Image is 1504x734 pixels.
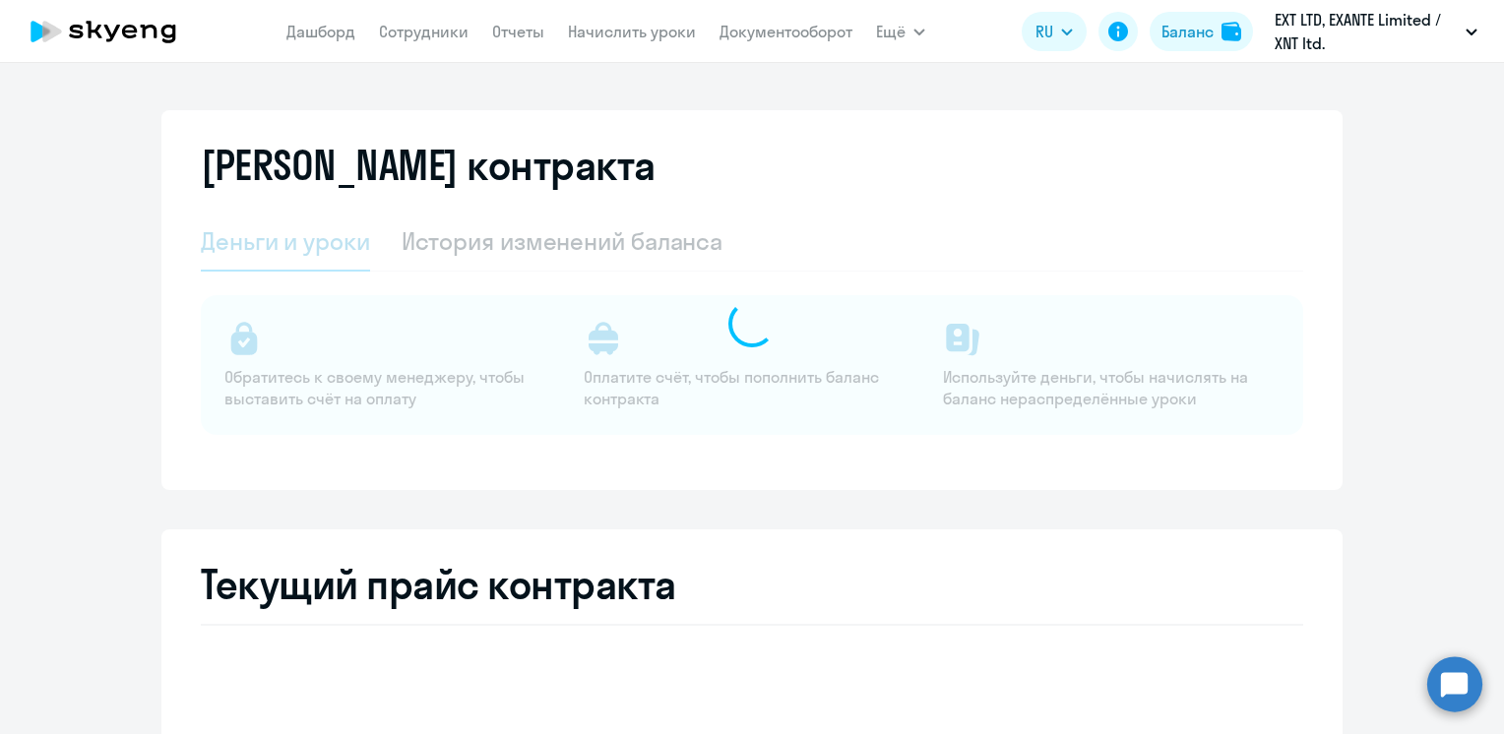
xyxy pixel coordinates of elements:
h2: Текущий прайс контракта [201,561,1303,608]
button: EXT LTD, ‎EXANTE Limited / XNT ltd. [1265,8,1487,55]
a: Сотрудники [379,22,469,41]
button: RU [1022,12,1087,51]
a: Начислить уроки [568,22,696,41]
button: Ещё [876,12,925,51]
span: Ещё [876,20,906,43]
p: EXT LTD, ‎EXANTE Limited / XNT ltd. [1275,8,1458,55]
h2: [PERSON_NAME] контракта [201,142,656,189]
a: Дашборд [286,22,355,41]
span: RU [1035,20,1053,43]
a: Отчеты [492,22,544,41]
img: balance [1222,22,1241,41]
button: Балансbalance [1150,12,1253,51]
div: Баланс [1161,20,1214,43]
a: Документооборот [720,22,852,41]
